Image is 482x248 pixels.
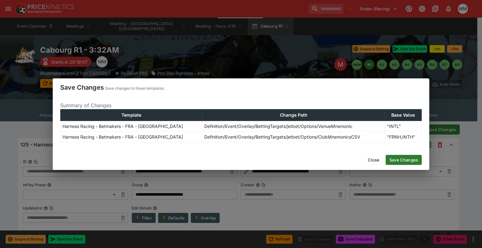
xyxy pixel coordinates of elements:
[202,109,385,121] th: Change Path
[61,131,202,142] td: Harness Racing - Betmakers - FRA - [GEOGRAPHIC_DATA]
[204,134,360,140] p: Definition/Event/Overlay/BettingTargets/jetbet/Options/ClubMnemonicsCSV
[364,155,383,165] button: Close
[385,109,421,121] th: Base Value
[61,121,202,131] td: Harness Racing - Betmakers - FRA - [GEOGRAPHIC_DATA]
[204,123,352,129] p: Definition/Event/Overlay/BettingTargets/jetbet/Options/VenueMnemonic
[385,121,421,131] td: "INTL"
[60,83,104,92] h4: Save Changes
[61,109,202,121] th: Template
[385,131,421,142] td: "FRNH,INTH"
[386,155,422,165] button: Save Changes
[105,85,165,92] p: Save changes to these templates.
[60,102,422,109] p: Summary of Changes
